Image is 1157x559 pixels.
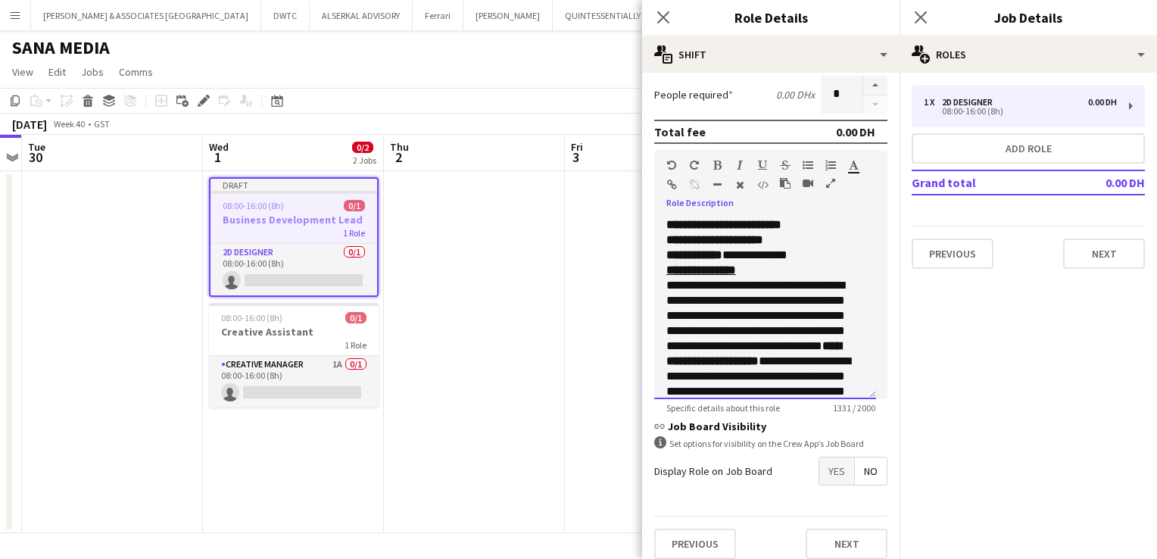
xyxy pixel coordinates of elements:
[209,303,379,408] app-job-card: 08:00-16:00 (8h)0/1Creative Assistant1 RoleCreative Manager1A0/108:00-16:00 (8h)
[666,179,677,191] button: Insert Link
[654,88,733,101] label: People required
[803,177,813,189] button: Insert video
[803,159,813,171] button: Unordered List
[81,65,104,79] span: Jobs
[642,36,900,73] div: Shift
[776,88,815,101] div: 0.00 DH x
[50,118,88,130] span: Week 40
[654,464,772,478] label: Display Role on Job Board
[825,177,836,189] button: Fullscreen
[1056,170,1145,195] td: 0.00 DH
[900,36,1157,73] div: Roles
[223,200,284,211] span: 08:00-16:00 (8h)
[654,529,736,559] button: Previous
[654,402,792,414] span: Specific details about this role
[353,155,376,166] div: 2 Jobs
[712,159,722,171] button: Bold
[42,62,72,82] a: Edit
[666,159,677,171] button: Undo
[806,529,887,559] button: Next
[780,159,791,171] button: Strikethrough
[855,458,887,485] span: No
[825,159,836,171] button: Ordered List
[12,65,33,79] span: View
[780,177,791,189] button: Paste as plain text
[209,356,379,408] app-card-role: Creative Manager1A0/108:00-16:00 (8h)
[463,1,553,30] button: [PERSON_NAME]
[757,159,768,171] button: Underline
[553,1,678,30] button: QUINTESSENTIALLY DMCC
[28,140,45,154] span: Tue
[211,213,377,226] h3: Business Development Lead
[352,142,373,153] span: 0/2
[1063,239,1145,269] button: Next
[31,1,261,30] button: [PERSON_NAME] & ASSOCIATES [GEOGRAPHIC_DATA]
[310,1,413,30] button: ALSERKAL ADVISORY
[388,148,409,166] span: 2
[571,140,583,154] span: Fri
[209,140,229,154] span: Wed
[209,325,379,339] h3: Creative Assistant
[343,227,365,239] span: 1 Role
[207,148,229,166] span: 1
[942,97,999,108] div: 2D Designer
[345,339,366,351] span: 1 Role
[113,62,159,82] a: Comms
[819,458,854,485] span: Yes
[26,148,45,166] span: 30
[924,97,942,108] div: 1 x
[12,117,47,132] div: [DATE]
[12,36,110,59] h1: SANA MEDIA
[211,179,377,191] div: Draft
[569,148,583,166] span: 3
[119,65,153,79] span: Comms
[1088,97,1117,108] div: 0.00 DH
[924,108,1117,115] div: 08:00-16:00 (8h)
[848,159,859,171] button: Text Color
[689,159,700,171] button: Redo
[734,179,745,191] button: Clear Formatting
[900,8,1157,27] h3: Job Details
[836,124,875,139] div: 0.00 DH
[757,179,768,191] button: HTML Code
[261,1,310,30] button: DWTC
[912,170,1056,195] td: Grand total
[6,62,39,82] a: View
[712,179,722,191] button: Horizontal Line
[734,159,745,171] button: Italic
[94,118,110,130] div: GST
[863,76,887,95] button: Increase
[345,312,366,323] span: 0/1
[912,239,993,269] button: Previous
[209,177,379,297] app-job-card: Draft08:00-16:00 (8h)0/1Business Development Lead1 Role2D Designer0/108:00-16:00 (8h)
[75,62,110,82] a: Jobs
[344,200,365,211] span: 0/1
[221,312,282,323] span: 08:00-16:00 (8h)
[413,1,463,30] button: Ferrari
[654,436,887,451] div: Set options for visibility on the Crew App’s Job Board
[390,140,409,154] span: Thu
[654,124,706,139] div: Total fee
[654,420,887,433] h3: Job Board Visibility
[211,244,377,295] app-card-role: 2D Designer0/108:00-16:00 (8h)
[912,133,1145,164] button: Add role
[642,8,900,27] h3: Role Details
[48,65,66,79] span: Edit
[821,402,887,414] span: 1331 / 2000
